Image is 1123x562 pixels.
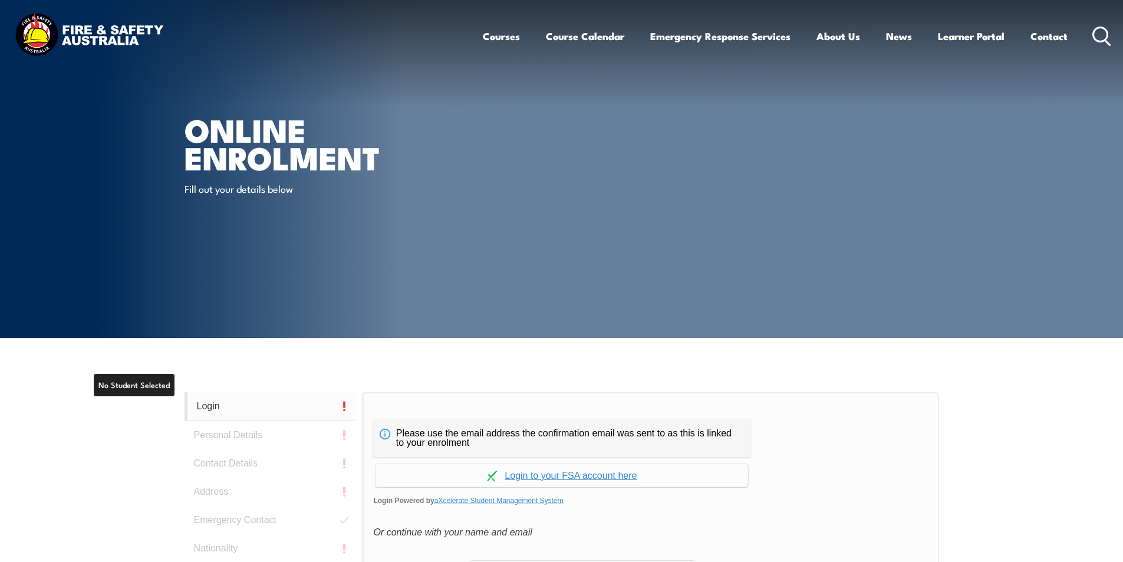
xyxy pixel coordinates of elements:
a: Contact [1030,21,1068,52]
a: Course Calendar [546,21,624,52]
a: Courses [483,21,520,52]
img: Log in withaxcelerate [487,471,498,481]
a: About Us [816,21,860,52]
h1: Online Enrolment [185,116,476,170]
a: News [886,21,912,52]
a: aXcelerate Student Management System [434,497,564,505]
div: Please use the email address the confirmation email was sent to as this is linked to your enrolment [373,419,750,457]
div: Or continue with your name and email [373,524,928,541]
a: Learner Portal [938,21,1005,52]
a: Login [185,392,357,421]
a: Emergency Response Services [650,21,791,52]
span: Login Powered by [373,492,928,510]
p: Fill out your details below [185,182,400,195]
